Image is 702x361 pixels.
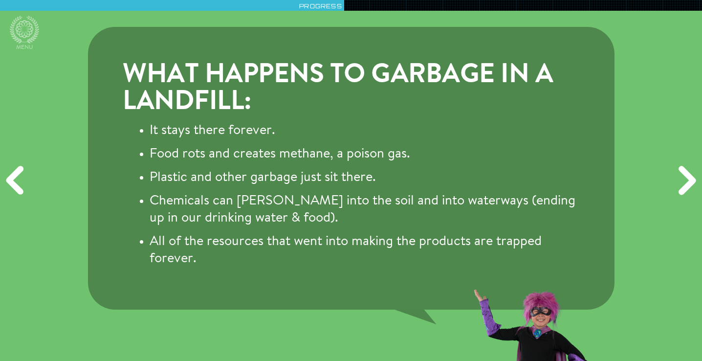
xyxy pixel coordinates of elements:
[123,62,579,116] h3: What happens to garbage in a landfill:
[150,193,579,227] li: Chemicals can [PERSON_NAME] into the soil and into waterways (ending up in our drinking water & f...
[10,16,39,52] a: Menu
[150,123,579,139] li: It stays there forever.
[150,146,579,163] li: Food rots and creates methane, a poison gas.
[16,44,33,52] span: Menu
[150,170,579,186] li: Plastic and other garbage just sit there.
[150,234,579,268] li: All of the resources that went into making the products are trapped forever.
